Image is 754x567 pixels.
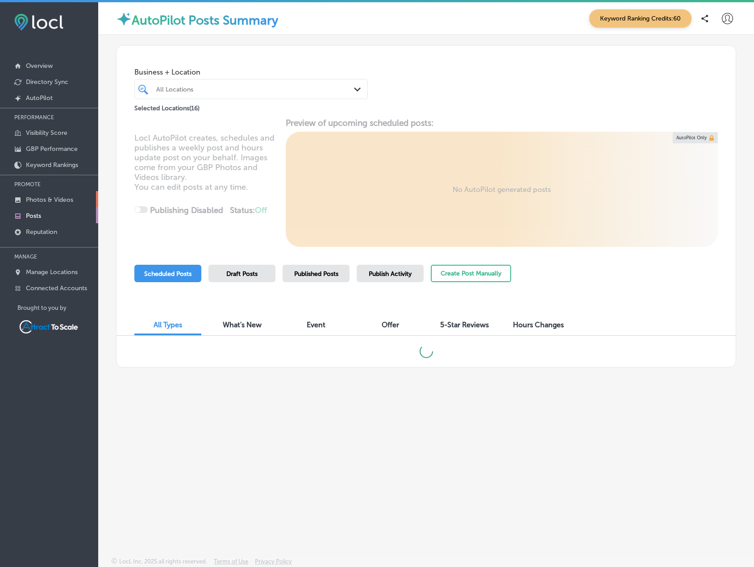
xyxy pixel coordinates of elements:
p: Manage Locations [26,268,78,276]
p: Overview [26,62,53,70]
span: Draft Posts [226,270,258,278]
span: Business + Location [134,68,368,76]
p: AutoPilot [26,94,53,102]
span: Hours Changes [513,321,564,329]
span: Keyword Ranking Credits: 60 [589,9,692,28]
span: What's New [223,321,262,329]
p: Keyword Rankings [26,161,78,169]
span: Scheduled Posts [144,270,192,278]
p: Connected Accounts [26,284,87,292]
p: Visibility Score [26,129,67,137]
p: Locl, Inc. 2025 all rights reserved. [119,558,207,565]
p: Brought to you by [17,304,98,311]
span: Offer [382,321,399,329]
p: Posts [26,212,41,220]
button: Create Post Manually [431,265,511,282]
p: Selected Locations ( 16 ) [134,101,200,112]
span: Publish Activity [369,270,412,278]
label: AutoPilot Posts Summary [132,13,278,28]
span: Event [307,321,325,329]
p: Photos & Videos [26,196,73,204]
p: GBP Performance [26,145,78,153]
span: 5-Star Reviews [440,321,489,329]
img: fda3e92497d09a02dc62c9cd864e3231.png [14,14,63,30]
span: Published Posts [294,270,338,278]
p: Reputation [26,228,57,236]
p: Directory Sync [26,78,68,86]
div: All Locations [156,85,355,93]
img: Attract To Scale [17,318,80,335]
img: autopilot-icon [116,11,132,27]
span: All Types [154,321,182,329]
